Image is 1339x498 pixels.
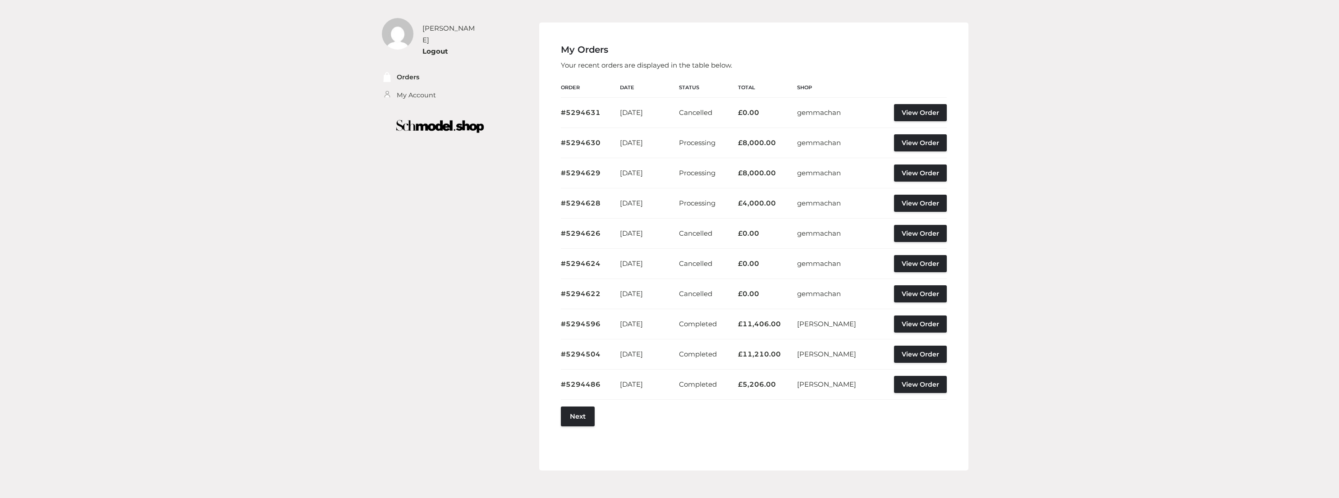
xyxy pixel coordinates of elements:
bdi: 0.00 [738,289,759,298]
a: [PERSON_NAME] [797,380,856,388]
a: #5294624 [561,259,601,268]
span: £ [738,108,743,117]
span: Order [561,84,580,91]
a: #5294504 [561,350,601,358]
span: Cancelled [679,259,712,268]
span: Cancelled [679,289,712,298]
a: #5294630 [561,138,601,147]
a: #5294596 [561,320,601,328]
a: gemmachan [797,229,841,238]
bdi: 4,000.00 [738,199,776,207]
bdi: 8,000.00 [738,169,776,177]
bdi: 0.00 [738,229,759,238]
span: £ [738,320,743,328]
a: View Order [894,104,947,121]
img: boutique-logo.png [376,114,504,139]
span: Status [679,84,699,91]
span: Shop [797,84,812,91]
a: View Order [894,285,947,302]
a: My Account [397,90,436,101]
bdi: 8,000.00 [738,138,776,147]
bdi: 0.00 [738,108,759,117]
bdi: 0.00 [738,259,759,268]
a: gemmachan [797,199,841,207]
time: [DATE] [620,169,643,177]
time: [DATE] [620,259,643,268]
span: Cancelled [679,108,712,117]
a: #5294629 [561,169,601,177]
p: Your recent orders are displayed in the table below. [561,59,947,71]
a: #5294628 [561,199,601,207]
h4: My Orders [561,44,947,55]
time: [DATE] [620,320,643,328]
a: #5294486 [561,380,601,388]
a: gemmachan [797,138,841,147]
a: gemmachan [797,108,841,117]
a: View Order [894,255,947,272]
a: View Order [894,346,947,363]
time: [DATE] [620,108,643,117]
span: Processing [679,169,715,177]
a: Logout [422,47,448,55]
a: #5294631 [561,108,601,117]
time: [DATE] [620,138,643,147]
a: [PERSON_NAME] [797,320,856,328]
span: Cancelled [679,229,712,238]
a: gemmachan [797,259,841,268]
time: [DATE] [620,199,643,207]
a: #5294626 [561,229,601,238]
span: Processing [679,138,715,147]
time: [DATE] [620,380,643,388]
span: £ [738,259,743,268]
a: View Order [894,225,947,242]
time: [DATE] [620,350,643,358]
bdi: 5,206.00 [738,380,776,388]
span: Completed [679,380,717,388]
span: £ [738,350,743,358]
span: £ [738,199,743,207]
span: Date [620,84,634,91]
time: [DATE] [620,229,643,238]
a: gemmachan [797,289,841,298]
a: Orders [397,72,419,82]
time: [DATE] [620,289,643,298]
a: Next [561,407,595,426]
span: Processing [679,199,715,207]
a: View Order [894,376,947,393]
bdi: 11,210.00 [738,350,781,358]
div: [PERSON_NAME] [422,23,479,46]
bdi: 11,406.00 [738,320,781,328]
span: £ [738,138,743,147]
span: Completed [679,350,717,358]
span: Completed [679,320,717,328]
a: gemmachan [797,169,841,177]
span: £ [738,289,743,298]
a: View Order [894,134,947,151]
a: #5294622 [561,289,601,298]
span: £ [738,380,743,388]
a: View Order [894,195,947,212]
span: Total [738,84,755,91]
a: [PERSON_NAME] [797,350,856,358]
span: £ [738,169,743,177]
span: £ [738,229,743,238]
a: View Order [894,164,947,182]
a: View Order [894,315,947,333]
